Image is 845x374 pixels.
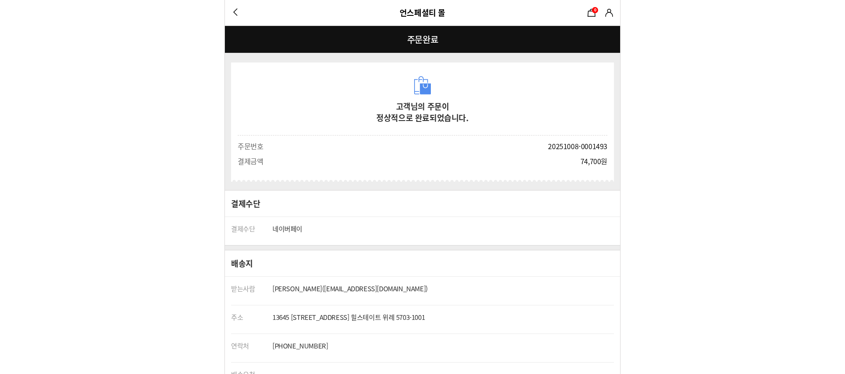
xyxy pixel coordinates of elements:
span: 네이버페이 [272,224,302,234]
strong: 고객님의 주문이 정상적으로 완료되었습니다. [376,100,468,124]
th: 결제금액 [231,154,273,169]
td: 13645 [STREET_ADDRESS] 힐스테이트 위례 5703-1001 [272,305,614,334]
span: 74,700원 [580,156,607,166]
h1: 주문완료 [225,26,620,53]
a: 언스페셜티 몰 [400,7,445,18]
a: 뒤로가기 [229,6,242,19]
th: 주문번호 [231,139,273,154]
th: 결제수단 [231,217,272,245]
h2: 결제수단 [231,198,260,209]
span: 20251008-0001493 [548,141,607,151]
td: [PHONE_NUMBER] [272,334,614,363]
h2: 배송지 [231,257,253,269]
th: 주소 [231,305,272,334]
a: 장바구니0 [585,6,598,19]
th: 받는사람 [231,277,272,305]
td: [PERSON_NAME]([EMAIL_ADDRESS][DOMAIN_NAME]) [272,277,614,305]
th: 연락처 [231,334,272,363]
a: 마이쇼핑 [603,6,616,19]
span: 0 [594,7,596,13]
